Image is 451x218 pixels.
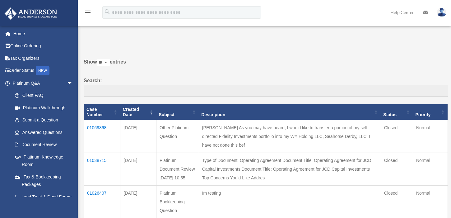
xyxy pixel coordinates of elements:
td: [DATE] [120,120,156,153]
select: Showentries [97,59,110,66]
th: Priority: activate to sort column ascending [413,104,448,120]
a: Tax Organizers [4,52,82,64]
td: Platinum Document Review [DATE] 10:55 [156,153,199,185]
td: 01026407 [84,185,120,218]
td: Closed [381,153,413,185]
a: Submit a Question [9,114,79,126]
label: Show entries [84,58,448,73]
th: Description: activate to sort column ascending [199,104,381,120]
a: Order StatusNEW [4,64,82,77]
td: Normal [413,153,448,185]
td: 01069868 [84,120,120,153]
label: Search: [84,76,448,97]
a: Online Ordering [4,40,82,52]
td: Closed [381,120,413,153]
input: Search: [84,85,448,97]
i: menu [84,9,91,16]
td: [DATE] [120,185,156,218]
td: Type of Document: Operating Agreement Document Title: Operating Agreement for JCD Capital Investm... [199,153,381,185]
td: Platinum Bookkeeping Question [156,185,199,218]
span: arrow_drop_down [67,77,79,90]
a: Document Review [9,139,79,151]
a: menu [84,11,91,16]
td: Closed [381,185,413,218]
th: Subject: activate to sort column ascending [156,104,199,120]
a: Platinum Walkthrough [9,102,79,114]
i: search [104,8,111,15]
div: NEW [36,66,49,75]
a: Land Trust & Deed Forum [9,191,79,203]
a: Platinum Knowledge Room [9,151,79,171]
td: [PERSON_NAME] As you may have heard, I would like to transfer a portion of my self-directed Fidel... [199,120,381,153]
th: Case Number: activate to sort column ascending [84,104,120,120]
a: Tax & Bookkeeping Packages [9,171,79,191]
a: Answered Questions [9,126,76,139]
td: Other Platinum Question [156,120,199,153]
a: Home [4,27,82,40]
td: Normal [413,120,448,153]
th: Created Date: activate to sort column ascending [120,104,156,120]
td: [DATE] [120,153,156,185]
td: 01038715 [84,153,120,185]
img: User Pic [437,8,446,17]
td: Im testing [199,185,381,218]
th: Status: activate to sort column ascending [381,104,413,120]
td: Normal [413,185,448,218]
a: Platinum Q&Aarrow_drop_down [4,77,79,89]
a: Client FAQ [9,89,79,102]
img: Anderson Advisors Platinum Portal [3,7,59,20]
